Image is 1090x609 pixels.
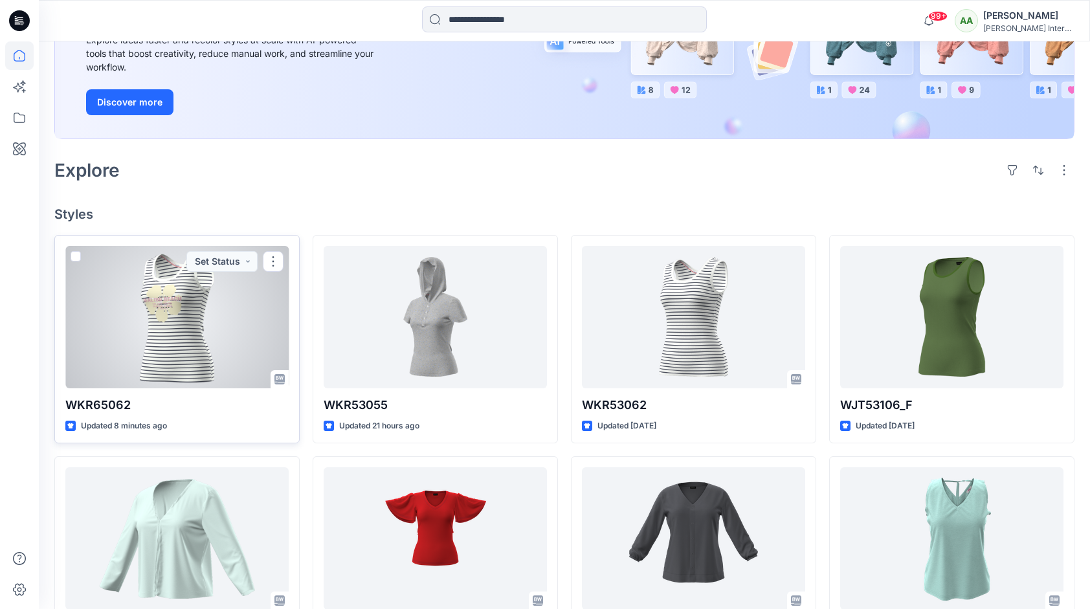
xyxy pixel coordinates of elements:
[840,246,1063,388] a: WJT53106_F
[597,419,656,433] p: Updated [DATE]
[983,8,1074,23] div: [PERSON_NAME]
[582,246,805,388] a: WKR53062
[324,246,547,388] a: WKR53055
[955,9,978,32] div: AA
[86,89,377,115] a: Discover more
[840,396,1063,414] p: WJT53106_F
[65,396,289,414] p: WKR65062
[324,396,547,414] p: WKR53055
[983,23,1074,33] div: [PERSON_NAME] International
[86,89,173,115] button: Discover more
[928,11,948,21] span: 99+
[81,419,167,433] p: Updated 8 minutes ago
[856,419,915,433] p: Updated [DATE]
[86,33,377,74] div: Explore ideas faster and recolor styles at scale with AI-powered tools that boost creativity, red...
[65,246,289,388] a: WKR65062
[54,160,120,181] h2: Explore
[582,396,805,414] p: WKR53062
[339,419,419,433] p: Updated 21 hours ago
[54,206,1074,222] h4: Styles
